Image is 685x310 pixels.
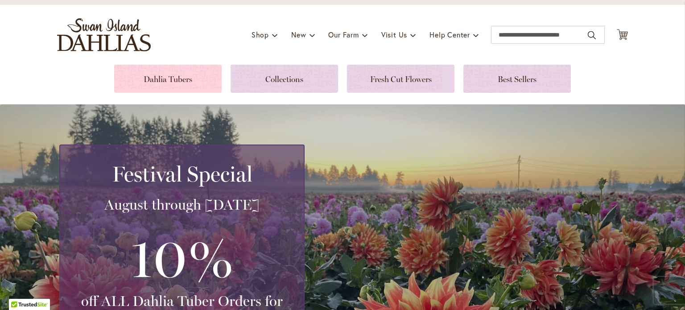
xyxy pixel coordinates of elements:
[429,30,470,39] span: Help Center
[71,161,293,186] h2: Festival Special
[328,30,359,39] span: Our Farm
[57,18,151,51] a: store logo
[381,30,407,39] span: Visit Us
[71,196,293,214] h3: August through [DATE]
[252,30,269,39] span: Shop
[291,30,306,39] span: New
[71,223,293,292] h3: 10%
